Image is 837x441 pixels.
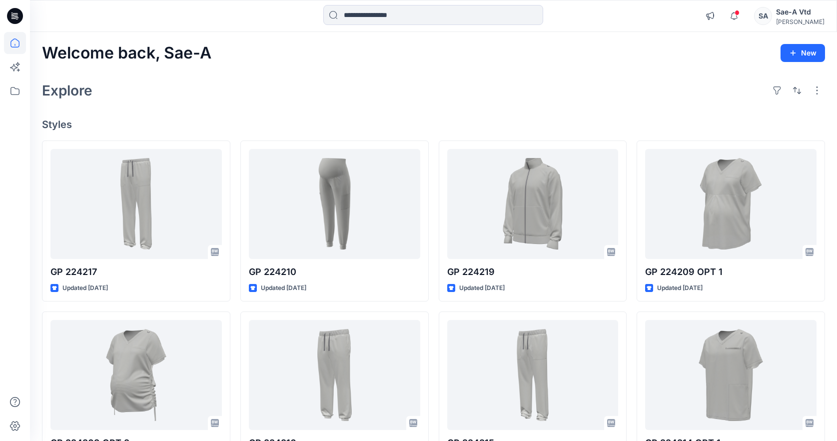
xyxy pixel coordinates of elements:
[50,320,222,430] a: GP 224209 OPT 2
[754,7,772,25] div: SA
[776,18,825,25] div: [PERSON_NAME]
[447,265,619,279] p: GP 224219
[459,283,505,293] p: Updated [DATE]
[657,283,703,293] p: Updated [DATE]
[249,265,420,279] p: GP 224210
[781,44,825,62] button: New
[249,320,420,430] a: GP 224216
[249,149,420,259] a: GP 224210
[261,283,306,293] p: Updated [DATE]
[447,320,619,430] a: GP 224215
[42,82,92,98] h2: Explore
[42,44,211,62] h2: Welcome back, Sae-A
[645,149,817,259] a: GP 224209 OPT 1
[62,283,108,293] p: Updated [DATE]
[645,320,817,430] a: GP 224214 OPT 1
[42,118,825,130] h4: Styles
[776,6,825,18] div: Sae-A Vtd
[447,149,619,259] a: GP 224219
[50,265,222,279] p: GP 224217
[645,265,817,279] p: GP 224209 OPT 1
[50,149,222,259] a: GP 224217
